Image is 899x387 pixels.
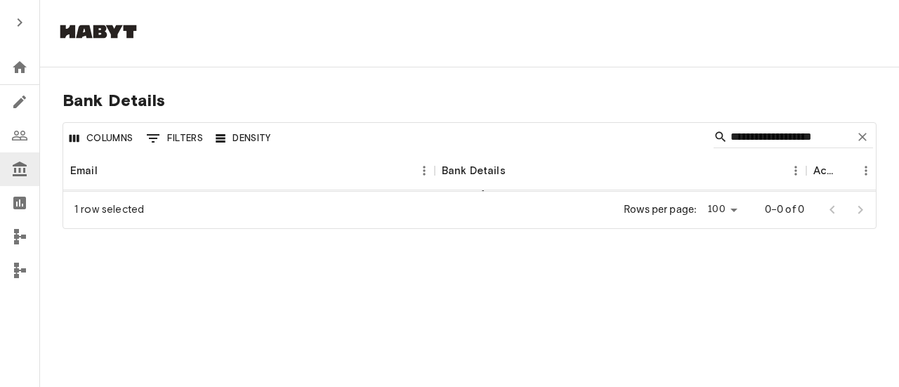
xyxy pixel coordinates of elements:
button: Density [212,128,275,150]
p: Rows per page: [624,202,697,217]
button: Sort [506,161,525,181]
div: 100 [702,199,742,220]
button: Show filters [143,127,207,150]
button: Sort [98,161,117,181]
div: Search [714,126,873,151]
button: Sort [836,161,855,181]
div: 1 row selected [74,202,144,217]
div: Email [70,151,98,190]
div: Bank Details [442,151,506,190]
div: No results found. [63,190,877,202]
p: 0–0 of 0 [765,202,804,217]
img: Habyt [56,25,140,39]
div: Email [63,151,435,190]
button: Menu [785,160,806,181]
button: Select columns [66,128,137,150]
button: Menu [414,160,435,181]
div: Bank Details [435,151,806,190]
div: Actions [806,151,877,190]
button: Menu [855,160,877,181]
div: Actions [813,151,836,190]
span: Bank Details [63,90,877,111]
button: Clear [852,126,873,147]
